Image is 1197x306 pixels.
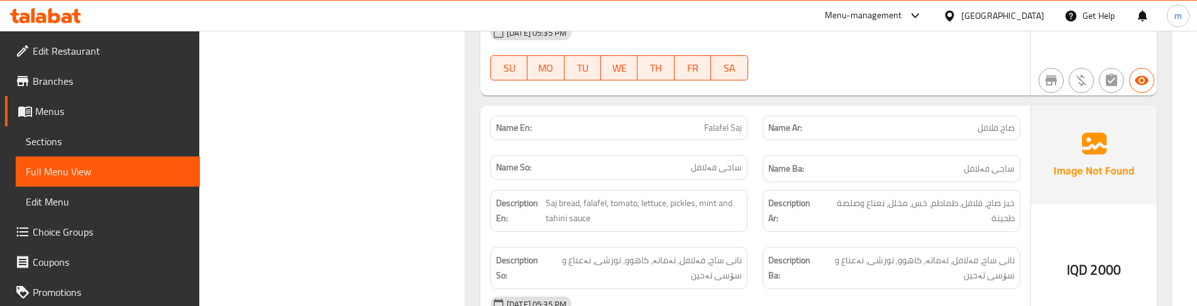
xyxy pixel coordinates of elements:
[601,55,637,80] button: WE
[1090,258,1121,282] span: 2000
[496,195,543,226] strong: Description En:
[675,55,711,80] button: FR
[978,121,1015,134] span: صاج فلافل
[1174,9,1182,23] span: m
[502,27,571,39] span: [DATE] 05:35 PM
[606,59,632,77] span: WE
[527,55,564,80] button: MO
[5,36,200,66] a: Edit Restaurant
[637,55,674,80] button: TH
[704,121,742,134] span: Falafel Saj
[546,195,742,226] span: Saj bread, falafel, tomato, lettuce, pickles, mint and tahini sauce
[5,217,200,247] a: Choice Groups
[819,253,1015,283] span: نانی ساج، فەلافل، تەماتە، کاهوو، تورشی، نەعناع و سۆسی تەحین
[961,9,1044,23] div: [GEOGRAPHIC_DATA]
[35,104,190,119] span: Menus
[716,59,742,77] span: SA
[1069,68,1094,93] button: Purchased item
[1129,68,1154,93] button: Available
[490,55,527,80] button: SU
[680,59,706,77] span: FR
[26,164,190,179] span: Full Menu View
[26,134,190,149] span: Sections
[691,161,742,174] span: ساجی فەلافل
[496,253,543,283] strong: Description So:
[33,254,190,270] span: Coupons
[643,59,669,77] span: TH
[1039,68,1064,93] button: Not branch specific item
[768,195,819,226] strong: Description Ar:
[16,156,200,187] a: Full Menu View
[26,194,190,209] span: Edit Menu
[545,253,742,283] span: نانی ساج، فەلافل، تەماتە، کاهوو، تورشی، نەعناع و سۆسی تەحین
[825,8,902,23] div: Menu-management
[1099,68,1124,93] button: Not has choices
[33,43,190,58] span: Edit Restaurant
[1031,106,1157,204] img: Ae5nvW7+0k+MAAAAAElFTkSuQmCC
[16,187,200,217] a: Edit Menu
[768,253,815,283] strong: Description Ba:
[565,55,601,80] button: TU
[711,55,747,80] button: SA
[768,121,802,134] strong: Name Ar:
[496,59,522,77] span: SU
[768,161,804,177] strong: Name Ba:
[16,126,200,156] a: Sections
[496,121,532,134] strong: Name En:
[570,59,596,77] span: TU
[532,59,559,77] span: MO
[33,74,190,89] span: Branches
[33,285,190,300] span: Promotions
[33,224,190,239] span: Choice Groups
[5,247,200,277] a: Coupons
[1067,258,1088,282] span: IQD
[496,161,531,174] strong: Name So:
[822,195,1015,226] span: خبز صاج، فلافل، طماطم، خس، مخلل، نعناع وصلصة طحينة
[964,161,1015,177] span: ساجی فەلافل
[5,66,200,96] a: Branches
[5,96,200,126] a: Menus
